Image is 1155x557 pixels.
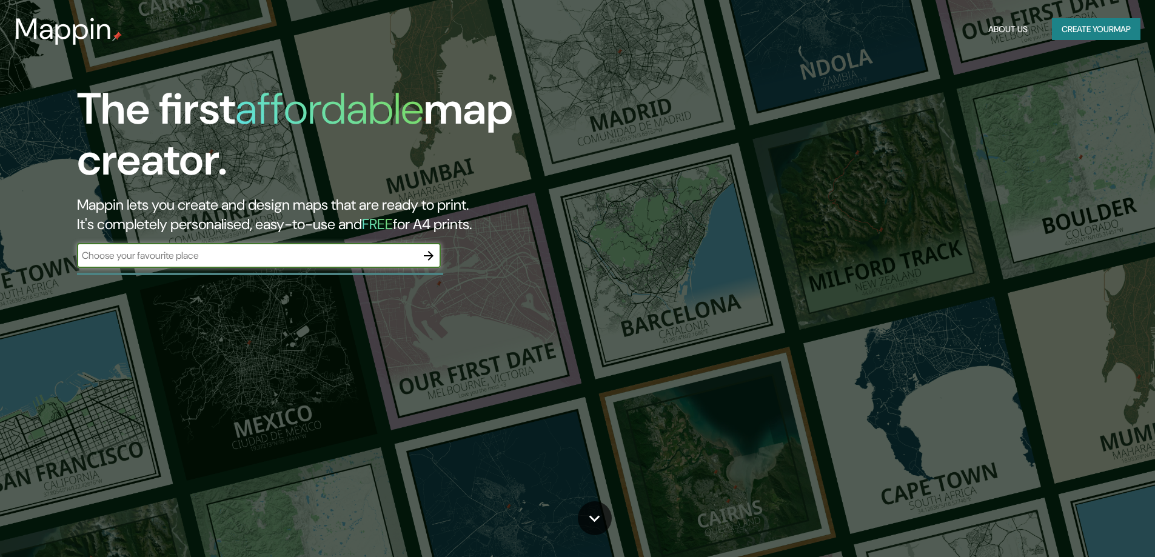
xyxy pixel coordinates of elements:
[362,215,393,233] h5: FREE
[112,32,122,41] img: mappin-pin
[983,18,1033,41] button: About Us
[77,248,417,262] input: Choose your favourite place
[77,84,655,195] h1: The first map creator.
[15,12,112,46] h3: Mappin
[235,81,424,137] h1: affordable
[77,195,655,234] h2: Mappin lets you create and design maps that are ready to print. It's completely personalised, eas...
[1052,18,1140,41] button: Create yourmap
